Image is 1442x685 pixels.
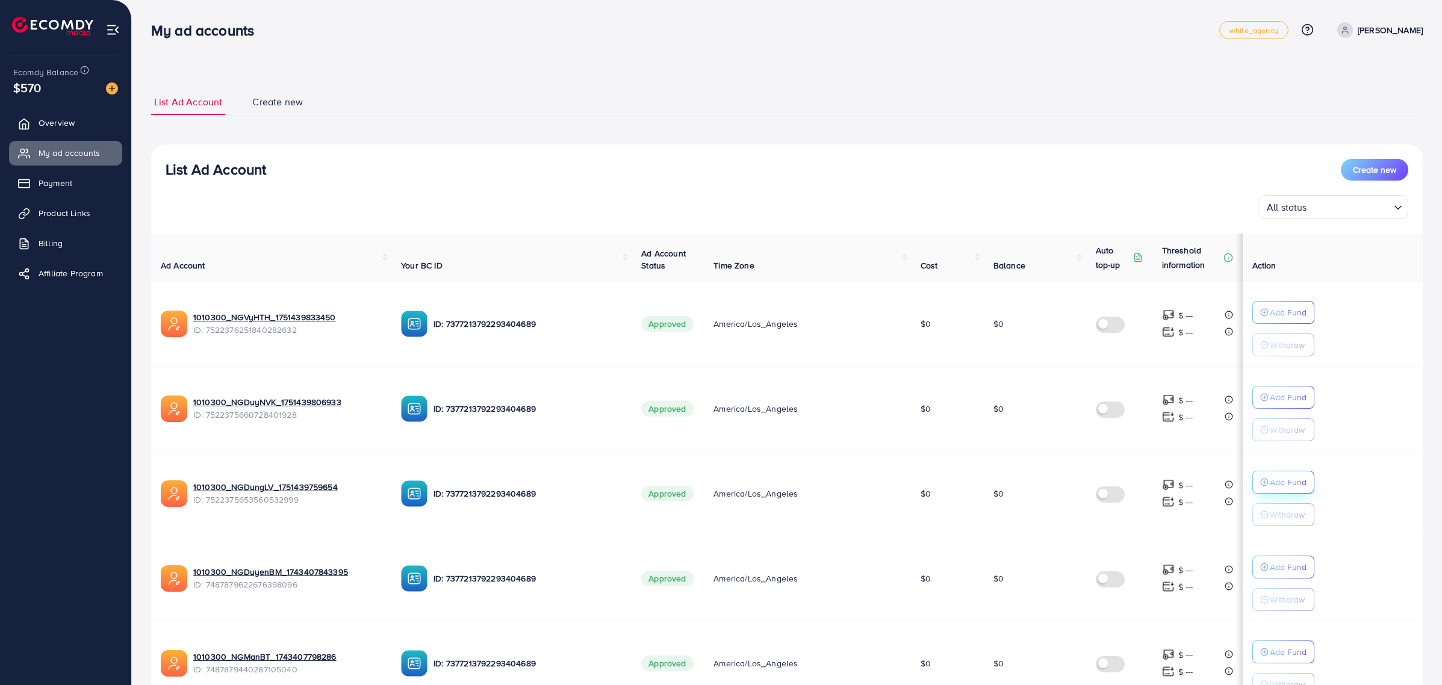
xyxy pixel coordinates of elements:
p: Add Fund [1270,390,1307,404]
span: Create new [252,95,303,109]
span: All status [1264,199,1310,216]
div: <span class='underline'>1010300_NGDungLV_1751439759654</span></br>7522375653560532999 [193,481,382,506]
img: image [106,82,118,95]
p: $ --- [1178,308,1193,323]
p: Withdraw [1270,338,1305,352]
a: Billing [9,231,122,255]
span: Balance [993,259,1025,271]
a: [PERSON_NAME] [1332,22,1423,38]
span: Approved [641,486,693,501]
p: $ --- [1178,665,1193,679]
span: $0 [921,403,931,415]
img: ic-ads-acc.e4c84228.svg [161,311,187,337]
span: $0 [993,657,1004,669]
span: Approved [641,316,693,332]
img: top-up amount [1162,309,1175,321]
div: <span class='underline'>1010300_NGVyHTH_1751439833450</span></br>7522376251840282632 [193,311,382,336]
button: Withdraw [1252,503,1314,526]
p: Add Fund [1270,305,1307,320]
span: Payment [39,177,72,189]
p: Withdraw [1270,507,1305,522]
span: America/Los_Angeles [713,488,798,500]
img: top-up amount [1162,495,1175,508]
span: Action [1252,259,1276,271]
img: ic-ads-acc.e4c84228.svg [161,480,187,507]
input: Search for option [1311,196,1389,216]
span: $0 [993,403,1004,415]
span: Approved [641,656,693,671]
p: $ --- [1178,648,1193,662]
a: My ad accounts [9,141,122,165]
span: ID: 7522376251840282632 [193,324,382,336]
span: $0 [921,318,931,330]
span: Overview [39,117,75,129]
button: Withdraw [1252,588,1314,611]
a: Product Links [9,201,122,225]
a: logo [12,17,93,36]
span: Product Links [39,207,90,219]
img: menu [106,23,120,37]
button: Add Fund [1252,471,1314,494]
p: Add Fund [1270,645,1307,659]
a: 1010300_NGDungLV_1751439759654 [193,481,382,493]
div: <span class='underline'>1010300_NGManBT_1743407798286</span></br>7487879440287105040 [193,651,382,675]
button: Create new [1341,159,1408,181]
p: ID: 7377213792293404689 [434,317,622,331]
p: $ --- [1178,580,1193,594]
span: white_agency [1229,26,1278,34]
span: Approved [641,571,693,586]
p: Add Fund [1270,560,1307,574]
button: Withdraw [1252,418,1314,441]
p: $ --- [1178,478,1193,492]
p: ID: 7377213792293404689 [434,401,622,416]
span: My ad accounts [39,147,100,159]
span: $0 [993,318,1004,330]
p: $ --- [1178,563,1193,577]
span: $0 [993,488,1004,500]
span: Approved [641,401,693,417]
img: top-up amount [1162,580,1175,593]
img: top-up amount [1162,648,1175,661]
p: Withdraw [1270,592,1305,607]
img: ic-ads-acc.e4c84228.svg [161,650,187,677]
img: ic-ba-acc.ded83a64.svg [401,565,427,592]
span: Cost [921,259,938,271]
p: Withdraw [1270,423,1305,437]
p: $ --- [1178,410,1193,424]
h3: List Ad Account [166,161,266,178]
img: ic-ba-acc.ded83a64.svg [401,311,427,337]
a: white_agency [1219,21,1288,39]
span: ID: 7487879622676398096 [193,578,382,590]
img: top-up amount [1162,411,1175,423]
img: ic-ba-acc.ded83a64.svg [401,650,427,677]
a: Payment [9,171,122,195]
p: [PERSON_NAME] [1358,23,1423,37]
img: top-up amount [1162,326,1175,338]
span: $0 [921,572,931,584]
p: Auto top-up [1096,243,1131,272]
img: top-up amount [1162,563,1175,576]
span: America/Los_Angeles [713,318,798,330]
div: <span class='underline'>1010300_NGDuyNVK_1751439806933</span></br>7522375660728401928 [193,396,382,421]
button: Add Fund [1252,556,1314,578]
span: ID: 7487879440287105040 [193,663,382,675]
p: ID: 7377213792293404689 [434,656,622,671]
button: Add Fund [1252,640,1314,663]
iframe: Chat [1391,631,1433,676]
span: Affiliate Program [39,267,103,279]
a: Overview [9,111,122,135]
a: Affiliate Program [9,261,122,285]
p: ID: 7377213792293404689 [434,571,622,586]
span: Billing [39,237,63,249]
span: America/Los_Angeles [713,403,798,415]
button: Add Fund [1252,301,1314,324]
span: America/Los_Angeles [713,657,798,669]
a: 1010300_NGDuyNVK_1751439806933 [193,396,382,408]
a: 1010300_NGManBT_1743407798286 [193,651,382,663]
p: Threshold information [1162,243,1221,272]
img: top-up amount [1162,665,1175,678]
p: ID: 7377213792293404689 [434,486,622,501]
img: ic-ads-acc.e4c84228.svg [161,565,187,592]
button: Withdraw [1252,333,1314,356]
img: ic-ads-acc.e4c84228.svg [161,395,187,422]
